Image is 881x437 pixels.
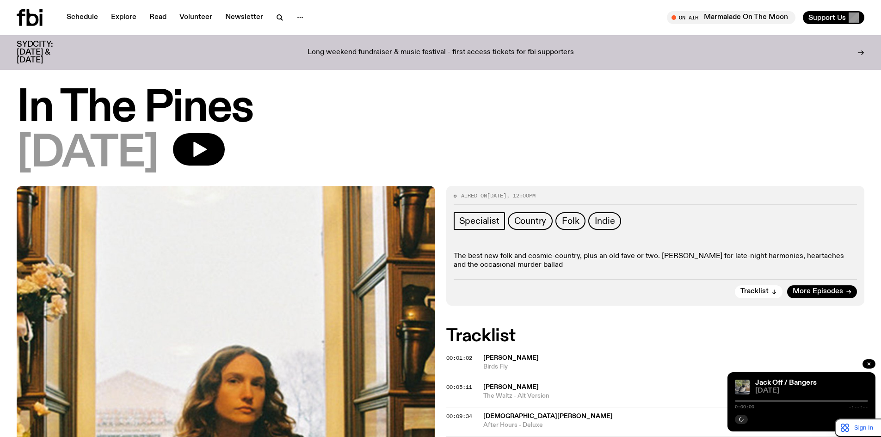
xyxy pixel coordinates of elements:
a: Volunteer [174,11,218,24]
a: Country [508,212,553,230]
span: Specialist [459,216,499,226]
button: 00:01:02 [446,356,472,361]
span: The Waltz - Alt Version [483,392,784,400]
span: -:--:-- [849,405,868,409]
a: Indie [588,212,621,230]
p: The best new folk and cosmic-country, plus an old fave or two. [PERSON_NAME] for late-night harmo... [454,252,857,270]
span: 00:05:11 [446,383,472,391]
span: 00:09:34 [446,412,472,420]
span: [DATE] [487,192,506,199]
a: Schedule [61,11,104,24]
h1: In The Pines [17,88,864,129]
a: Newsletter [220,11,269,24]
a: Folk [555,212,585,230]
span: [DATE] [755,388,868,394]
span: [DATE] [17,133,158,175]
span: Folk [562,216,579,226]
span: Aired on [461,192,487,199]
h3: SYDCITY: [DATE] & [DATE] [17,41,76,64]
span: Tracklist [740,288,769,295]
span: 00:01:02 [446,354,472,362]
span: , 12:00pm [506,192,536,199]
span: [DEMOGRAPHIC_DATA][PERSON_NAME] [483,413,613,419]
button: Tracklist [735,285,782,298]
button: On AirMarmalade On The Moon [667,11,795,24]
a: Specialist [454,212,505,230]
a: Explore [105,11,142,24]
span: More Episodes [793,288,843,295]
span: Indie [595,216,615,226]
h2: Tracklist [446,328,865,345]
span: Birds Fly [483,363,865,371]
button: 00:09:34 [446,414,472,419]
a: Read [144,11,172,24]
span: [PERSON_NAME] [483,355,539,361]
span: Country [514,216,547,226]
a: More Episodes [787,285,857,298]
span: 0:00:00 [735,405,754,409]
button: 00:05:11 [446,385,472,390]
span: [PERSON_NAME] [483,384,539,390]
span: Support Us [808,13,846,22]
button: Support Us [803,11,864,24]
a: Jack Off / Bangers [755,379,817,387]
span: After Hours - Deluxe [483,421,865,430]
p: Long weekend fundraiser & music festival - first access tickets for fbi supporters [308,49,574,57]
